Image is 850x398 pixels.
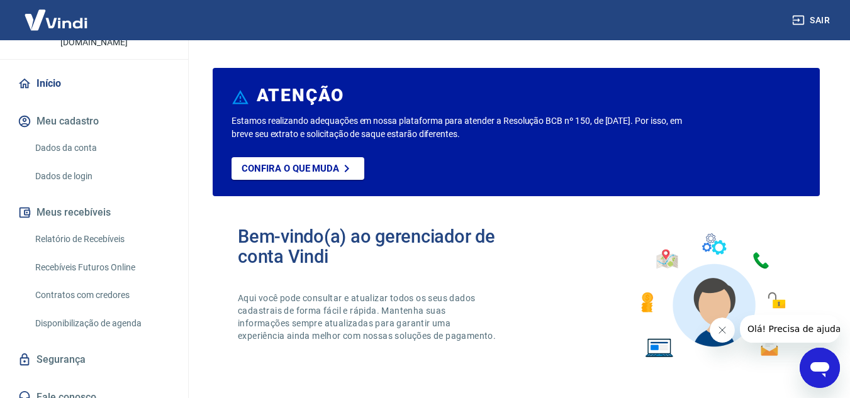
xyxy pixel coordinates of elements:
[238,292,498,342] p: Aqui você pode consultar e atualizar todos os seus dados cadastrais de forma fácil e rápida. Mant...
[15,199,173,226] button: Meus recebíveis
[15,70,173,97] a: Início
[710,318,735,343] iframe: Fechar mensagem
[238,226,517,267] h2: Bem-vindo(a) ao gerenciador de conta Vindi
[30,226,173,252] a: Relatório de Recebíveis
[232,114,687,141] p: Estamos realizando adequações em nossa plataforma para atender a Resolução BCB nº 150, de [DATE]....
[740,315,840,343] iframe: Mensagem da empresa
[30,163,173,189] a: Dados de login
[15,1,97,39] img: Vindi
[30,135,173,161] a: Dados da conta
[630,226,795,365] img: Imagem de um avatar masculino com diversos icones exemplificando as funcionalidades do gerenciado...
[30,255,173,280] a: Recebíveis Futuros Online
[232,157,364,180] a: Confira o que muda
[8,9,106,19] span: Olá! Precisa de ajuda?
[800,348,840,388] iframe: Botão para abrir a janela de mensagens
[30,311,173,336] a: Disponibilização de agenda
[790,9,835,32] button: Sair
[30,282,173,308] a: Contratos com credores
[242,163,339,174] p: Confira o que muda
[15,108,173,135] button: Meu cadastro
[15,346,173,373] a: Segurança
[257,89,344,102] h6: ATENÇÃO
